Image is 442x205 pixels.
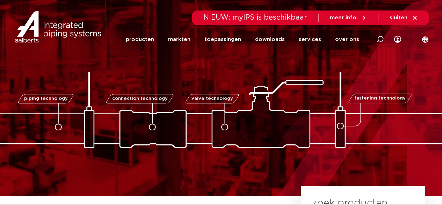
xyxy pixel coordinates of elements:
a: markten [168,25,190,54]
a: toepassingen [204,25,241,54]
a: meer info [330,15,367,21]
a: downloads [255,25,285,54]
a: producten [126,25,154,54]
a: services [299,25,321,54]
a: sluiten [390,15,418,21]
a: over ons [335,25,359,54]
span: piping technology [24,96,68,101]
span: fastening technology [354,96,406,101]
span: sluiten [390,15,407,20]
span: meer info [330,15,356,20]
span: NIEUW: myIPS is beschikbaar [203,14,307,21]
nav: Menu [126,25,359,54]
span: valve technology [191,96,233,101]
div: my IPS [394,25,401,54]
span: connection technology [112,96,167,101]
